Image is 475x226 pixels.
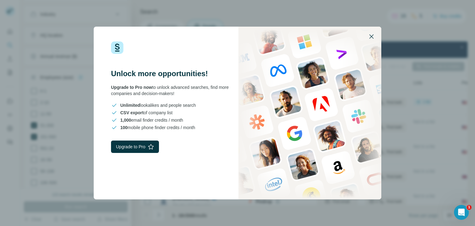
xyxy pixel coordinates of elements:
button: Upgrade to Pro [111,141,159,153]
span: 1,000 [120,118,131,123]
span: 100 [120,125,127,130]
span: lookalikes and people search [120,102,196,108]
iframe: Intercom live chat [454,205,469,220]
img: Surfe Logo [111,41,123,54]
div: to unlock advanced searches, find more companies and decision-makers! [111,84,237,97]
span: of company list [120,110,173,116]
span: 1 [467,205,472,210]
div: Upgrade plan for full access to Surfe [119,1,207,15]
span: mobile phone finder credits / month [120,124,195,131]
h3: Unlock more opportunities! [111,69,237,79]
span: Unlimited [120,103,140,108]
span: Upgrade to Pro now [111,85,152,90]
div: Close Step [319,2,325,9]
span: email finder credits / month [120,117,183,123]
span: CSV export [120,110,143,115]
img: Surfe Stock Photo - showing people and technologies [238,27,381,199]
